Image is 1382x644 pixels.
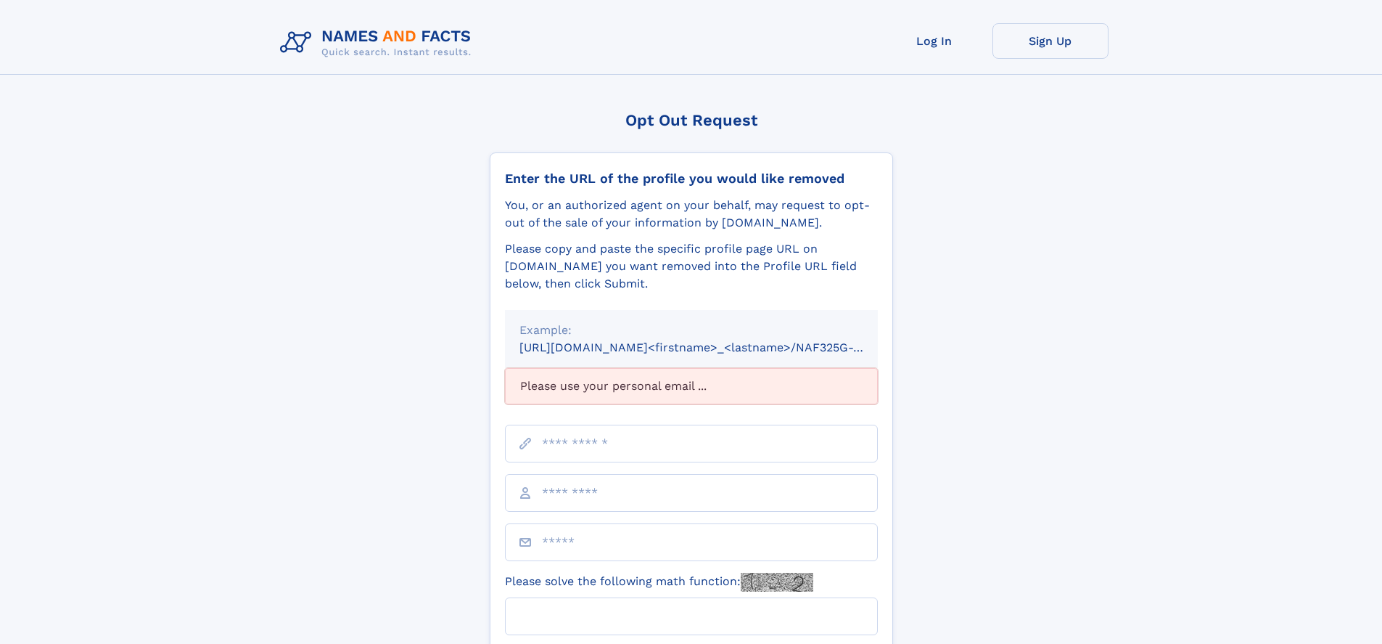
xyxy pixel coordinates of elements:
a: Log In [876,23,992,59]
div: Example: [519,322,863,339]
div: Please copy and paste the specific profile page URL on [DOMAIN_NAME] you want removed into the Pr... [505,240,878,293]
div: Enter the URL of the profile you would like removed [505,171,878,187]
a: Sign Up [992,23,1109,59]
div: You, or an authorized agent on your behalf, may request to opt-out of the sale of your informatio... [505,197,878,232]
img: Logo Names and Facts [274,23,483,62]
label: Please solve the following math function: [505,573,813,592]
div: Opt Out Request [490,111,893,129]
div: Please use your personal email ... [505,368,878,404]
small: [URL][DOMAIN_NAME]<firstname>_<lastname>/NAF325G-xxxxxxxx [519,341,905,354]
